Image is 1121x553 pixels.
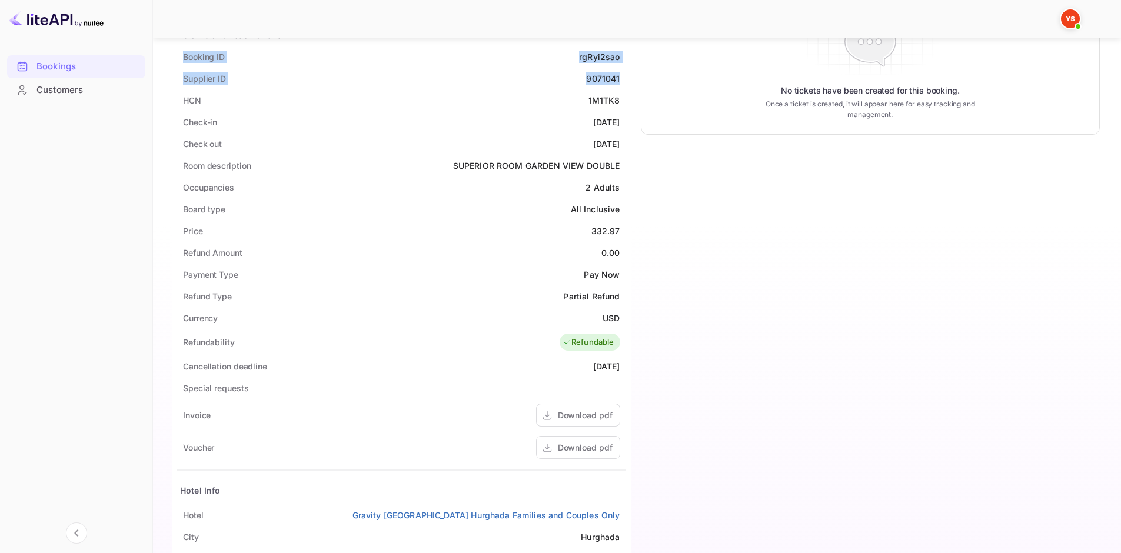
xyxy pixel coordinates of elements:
[747,99,993,120] p: Once a ticket is created, it will appear here for easy tracking and management.
[183,225,203,237] div: Price
[183,72,226,85] div: Supplier ID
[603,312,620,324] div: USD
[563,290,620,302] div: Partial Refund
[563,337,614,348] div: Refundable
[591,225,620,237] div: 332.97
[183,441,214,454] div: Voucher
[183,51,225,63] div: Booking ID
[579,51,620,63] div: rgRyi2sao
[180,484,221,497] div: Hotel Info
[1061,9,1080,28] img: Yandex Support
[588,94,620,106] div: 1M1TK8
[581,531,620,543] div: Hurghada
[7,79,145,101] a: Customers
[183,336,235,348] div: Refundability
[183,94,201,106] div: HCN
[183,509,204,521] div: Hotel
[183,360,267,372] div: Cancellation deadline
[571,203,620,215] div: All Inclusive
[7,55,145,78] div: Bookings
[586,72,620,85] div: 9071041
[601,246,620,259] div: 0.00
[558,441,613,454] div: Download pdf
[183,531,199,543] div: City
[183,312,218,324] div: Currency
[183,268,238,281] div: Payment Type
[36,84,139,97] div: Customers
[584,268,620,281] div: Pay Now
[183,159,251,172] div: Room description
[183,409,211,421] div: Invoice
[593,360,620,372] div: [DATE]
[453,159,620,172] div: SUPERIOR ROOM GARDEN VIEW DOUBLE
[183,116,217,128] div: Check-in
[183,203,225,215] div: Board type
[36,60,139,74] div: Bookings
[7,55,145,77] a: Bookings
[352,509,620,521] a: Gravity [GEOGRAPHIC_DATA] Hurghada Families and Couples Only
[183,290,232,302] div: Refund Type
[183,181,234,194] div: Occupancies
[183,382,248,394] div: Special requests
[9,9,104,28] img: LiteAPI logo
[593,116,620,128] div: [DATE]
[183,138,222,150] div: Check out
[7,79,145,102] div: Customers
[586,181,620,194] div: 2 Adults
[593,138,620,150] div: [DATE]
[66,522,87,544] button: Collapse navigation
[781,85,960,96] p: No tickets have been created for this booking.
[558,409,613,421] div: Download pdf
[183,246,242,259] div: Refund Amount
